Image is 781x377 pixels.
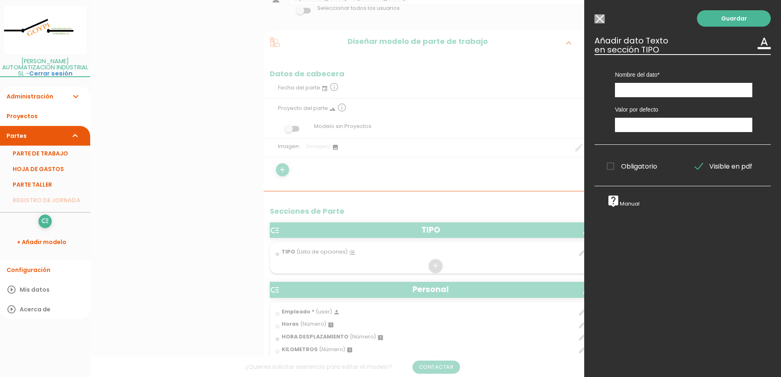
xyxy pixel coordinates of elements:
i: live_help [607,194,620,208]
h3: Añadir dato Texto en sección TIPO [594,36,771,54]
span: Visible en pdf [695,161,752,171]
label: Valor por defecto [615,105,752,114]
i: format_color_text [758,36,771,49]
label: Nombre del dato [615,71,752,79]
a: Guardar [697,10,771,27]
a: live_helpManual [607,200,640,207]
span: Obligatorio [607,161,657,171]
